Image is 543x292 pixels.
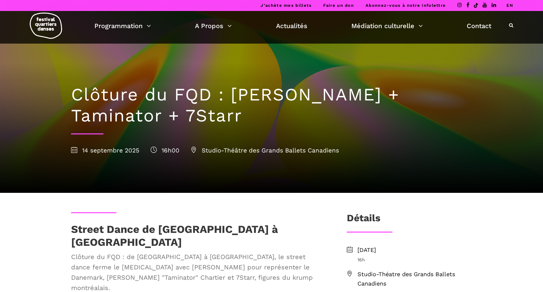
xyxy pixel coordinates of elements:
a: Médiation culturelle [351,20,423,31]
span: 16h00 [151,147,179,154]
span: 16h [357,256,472,263]
a: Contact [467,20,491,31]
a: A Propos [195,20,232,31]
span: 14 septembre 2025 [71,147,139,154]
h1: Street Dance de [GEOGRAPHIC_DATA] à [GEOGRAPHIC_DATA] [71,223,326,248]
a: EN [506,3,513,8]
a: J’achète mes billets [261,3,312,8]
a: Abonnez-vous à notre infolettre [366,3,446,8]
a: Actualités [276,20,307,31]
img: logo-fqd-med [30,13,62,39]
a: Faire un don [323,3,354,8]
span: Studio-Théatre des Grands Ballets Canadiens [357,270,472,288]
a: Programmation [94,20,151,31]
span: Studio-Théâtre des Grands Ballets Canadiens [191,147,339,154]
span: [DATE] [357,245,472,255]
h3: Détails [347,212,380,228]
h1: Clôture du FQD : [PERSON_NAME] + Taminator + 7Starr [71,84,472,126]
